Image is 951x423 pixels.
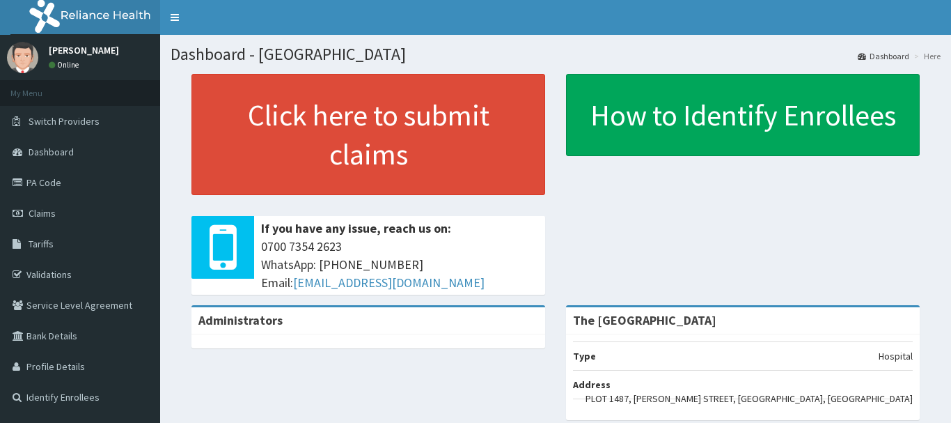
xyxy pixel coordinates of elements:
[879,349,913,363] p: Hospital
[573,378,611,391] b: Address
[49,60,82,70] a: Online
[49,45,119,55] p: [PERSON_NAME]
[29,115,100,128] span: Switch Providers
[261,238,538,291] span: 0700 7354 2623 WhatsApp: [PHONE_NUMBER] Email:
[29,146,74,158] span: Dashboard
[7,42,38,73] img: User Image
[261,220,451,236] b: If you have any issue, reach us on:
[573,312,716,328] strong: The [GEOGRAPHIC_DATA]
[911,50,941,62] li: Here
[585,392,913,406] p: PLOT 1487, [PERSON_NAME] STREET, [GEOGRAPHIC_DATA], [GEOGRAPHIC_DATA]
[858,50,909,62] a: Dashboard
[191,74,545,195] a: Click here to submit claims
[171,45,941,63] h1: Dashboard - [GEOGRAPHIC_DATA]
[198,312,283,328] b: Administrators
[29,207,56,220] span: Claims
[29,238,54,250] span: Tariffs
[573,350,596,362] b: Type
[293,275,485,291] a: [EMAIL_ADDRESS][DOMAIN_NAME]
[566,74,920,156] a: How to Identify Enrollees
